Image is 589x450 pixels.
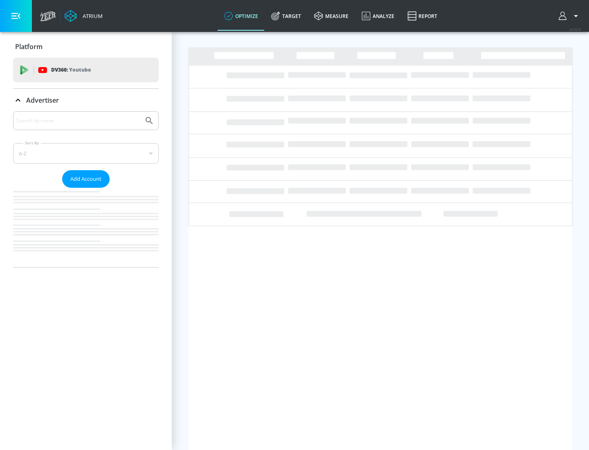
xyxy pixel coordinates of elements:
label: Sort By [23,140,41,146]
a: measure [308,1,355,31]
span: v 4.32.0 [569,27,581,32]
a: Report [401,1,444,31]
p: Platform [15,42,43,51]
button: Add Account [62,170,110,188]
span: Add Account [70,174,101,184]
a: Atrium [65,10,103,22]
div: Advertiser [13,111,159,267]
p: DV360: [51,65,91,74]
div: Platform [13,35,159,58]
p: Youtube [69,65,91,74]
div: DV360: Youtube [13,58,159,82]
nav: list of Advertiser [13,188,159,267]
input: Search by name [16,115,140,126]
div: Advertiser [13,89,159,112]
a: Analyze [355,1,401,31]
p: Advertiser [26,96,59,105]
a: optimize [218,1,265,31]
div: A-Z [13,143,159,164]
div: Atrium [79,12,103,20]
a: Target [265,1,308,31]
